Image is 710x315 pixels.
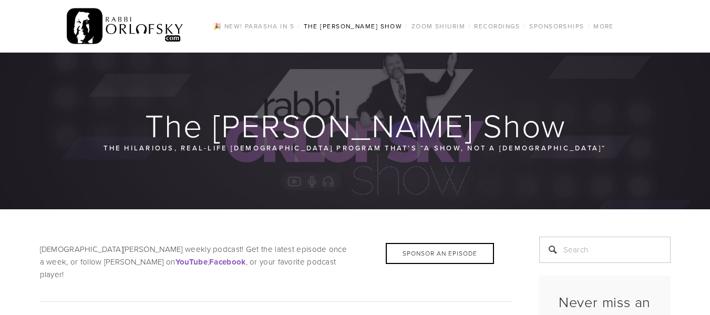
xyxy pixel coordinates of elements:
a: Recordings [471,19,523,33]
input: Search [539,237,671,263]
a: The [PERSON_NAME] Show [301,19,406,33]
a: Facebook [209,256,245,267]
span: / [468,22,471,31]
strong: YouTube [176,256,208,268]
img: RabbiOrlofsky.com [67,6,184,47]
a: 🎉 NEW! Parasha in 5 [210,19,297,33]
p: The hilarious, real-life [DEMOGRAPHIC_DATA] program that’s “a show, not a [DEMOGRAPHIC_DATA]“ [103,142,608,154]
a: More [590,19,617,33]
span: / [523,22,526,31]
strong: Facebook [209,256,245,268]
span: / [588,22,590,31]
div: Sponsor an Episode [386,243,494,264]
p: [DEMOGRAPHIC_DATA][PERSON_NAME] weekly podcast! Get the latest episode once a week, or follow [PE... [40,243,513,281]
h1: The [PERSON_NAME] Show [40,108,672,142]
a: YouTube [176,256,208,267]
span: / [405,22,408,31]
span: / [297,22,300,31]
a: Zoom Shiurim [408,19,468,33]
a: Sponsorships [526,19,587,33]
